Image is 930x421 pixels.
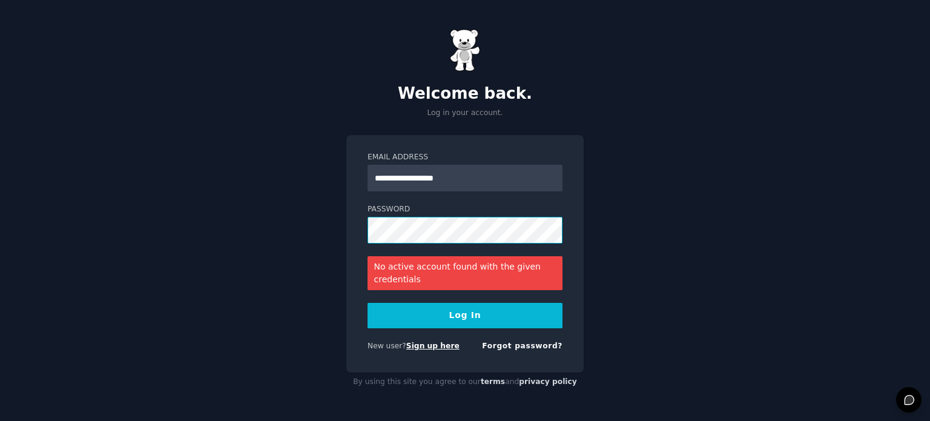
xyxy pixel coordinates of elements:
[368,204,562,215] label: Password
[450,29,480,71] img: Gummy Bear
[346,84,584,104] h2: Welcome back.
[368,303,562,328] button: Log In
[481,377,505,386] a: terms
[406,342,460,350] a: Sign up here
[368,256,562,290] div: No active account found with the given credentials
[368,342,406,350] span: New user?
[346,373,584,392] div: By using this site you agree to our and
[519,377,577,386] a: privacy policy
[346,108,584,119] p: Log in your account.
[482,342,562,350] a: Forgot password?
[368,152,562,163] label: Email Address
